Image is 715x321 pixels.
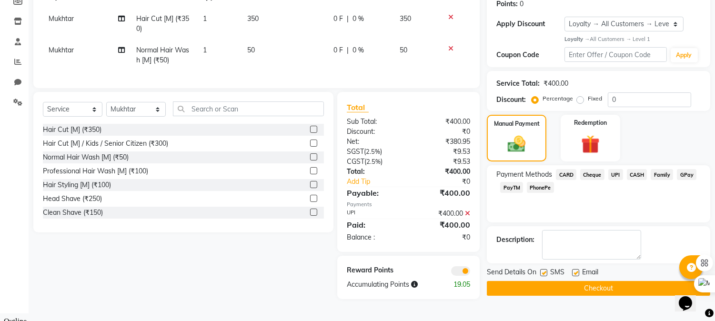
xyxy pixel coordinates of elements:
label: Font Size [4,58,33,66]
div: Description: [496,235,534,245]
span: PhonePe [527,182,554,193]
div: Service Total: [496,79,540,89]
span: CARD [556,169,576,180]
div: ( ) [340,157,409,167]
div: ₹0 [409,232,478,242]
div: Total: [340,167,409,177]
div: Sub Total: [340,117,409,127]
span: Payment Methods [496,170,552,180]
div: Hair Styling [M] (₹100) [43,180,111,190]
div: Hair Cut [M] / Kids / Senior Citizen (₹300) [43,139,168,149]
span: 50 [247,46,255,54]
span: Email [582,267,598,279]
iframe: chat widget [675,283,705,311]
div: Professional Hair Wash [M] (₹100) [43,166,148,176]
div: Net: [340,137,409,147]
div: ₹400.00 [409,219,478,231]
div: ₹9.53 [409,157,478,167]
span: SGST [347,147,364,156]
span: | [347,45,349,55]
span: | [347,14,349,24]
img: _cash.svg [502,134,531,154]
div: ₹400.00 [409,209,478,219]
label: Percentage [543,94,573,103]
span: 2.5% [366,158,381,165]
div: Payable: [340,187,409,199]
button: Checkout [487,281,710,296]
span: SMS [550,267,564,279]
span: UPI [608,169,623,180]
div: Accumulating Points [340,280,443,290]
div: Balance : [340,232,409,242]
div: Paid: [340,219,409,231]
label: Manual Payment [494,120,540,128]
div: ₹0 [409,127,478,137]
span: 16 px [11,66,27,74]
span: Mukhtar [49,14,74,23]
span: GPay [677,169,696,180]
div: Hair Cut [M] (₹350) [43,125,101,135]
div: Discount: [496,95,526,105]
label: Fixed [588,94,602,103]
span: Send Details On [487,267,536,279]
span: 1 [203,14,207,23]
span: 2.5% [366,148,380,155]
div: ₹9.53 [409,147,478,157]
span: 350 [247,14,259,23]
span: 0 % [352,45,364,55]
input: Enter Offer / Coupon Code [564,47,666,62]
div: ₹0 [420,177,478,187]
span: Hair Cut [M] (₹350) [136,14,189,33]
button: Apply [671,48,698,62]
div: Clean Shave (₹150) [43,208,103,218]
span: PayTM [500,182,523,193]
div: 19.05 [443,280,477,290]
span: CGST [347,157,364,166]
span: CASH [627,169,647,180]
span: 1 [203,46,207,54]
div: ₹400.00 [409,167,478,177]
div: ( ) [340,147,409,157]
div: Head Shave (₹250) [43,194,102,204]
div: ₹400.00 [544,79,568,89]
span: Normal Hair Wash [M] (₹50) [136,46,189,64]
div: Normal Hair Wash [M] (₹50) [43,152,129,162]
div: All Customers → Level 1 [564,35,701,43]
a: Add Tip [340,177,420,187]
strong: Loyalty → [564,36,590,42]
h3: Style [4,30,139,40]
span: 0 F [333,14,343,24]
div: ₹400.00 [409,117,478,127]
span: Total [347,102,369,112]
div: ₹380.95 [409,137,478,147]
div: UPI [340,209,409,219]
div: Discount: [340,127,409,137]
span: 50 [400,46,407,54]
div: Reward Points [340,265,409,276]
span: Mukhtar [49,46,74,54]
span: 0 % [352,14,364,24]
div: Apply Discount [496,19,564,29]
span: Family [651,169,673,180]
div: ₹400.00 [409,187,478,199]
div: Payments [347,201,470,209]
label: Redemption [574,119,607,127]
span: 0 F [333,45,343,55]
img: _gift.svg [575,133,605,156]
a: Back to Top [14,12,51,20]
span: 350 [400,14,411,23]
div: Outline [4,4,139,12]
input: Search or Scan [173,101,324,116]
span: Cheque [580,169,604,180]
div: Coupon Code [496,50,564,60]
